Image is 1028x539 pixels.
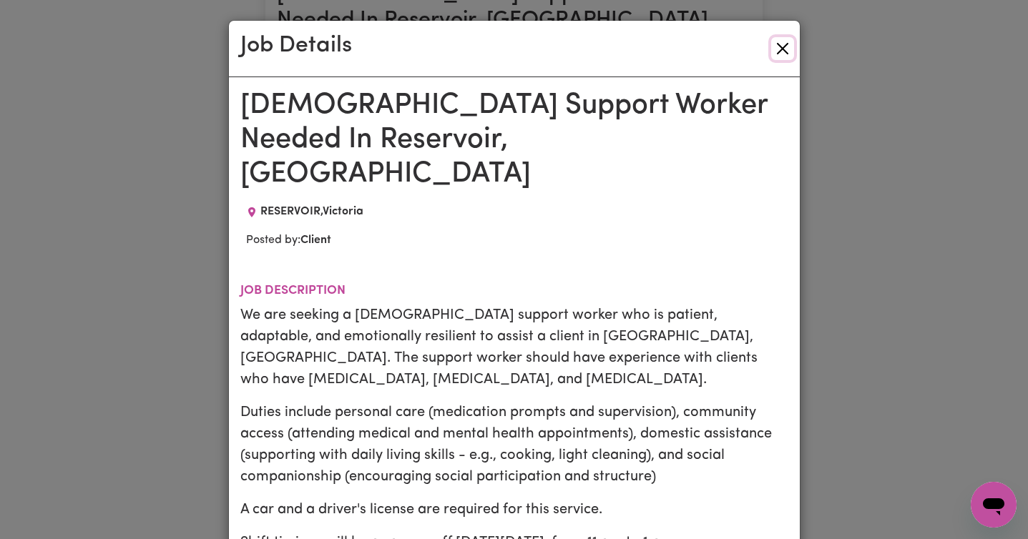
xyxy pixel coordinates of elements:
[971,482,1017,528] iframe: Button to launch messaging window
[240,402,788,488] p: Duties include personal care (medication prompts and supervision), community access (attending me...
[246,234,331,246] span: Posted by:
[771,37,794,60] button: Close
[240,499,788,520] p: A car and a driver's license are required for this service.
[240,305,788,390] p: We are seeking a [DEMOGRAPHIC_DATA] support worker who is patient, adaptable, and emotionally res...
[240,89,788,192] h1: [DEMOGRAPHIC_DATA] Support Worker Needed In Reservoir, [GEOGRAPHIC_DATA]
[240,32,352,59] h2: Job Details
[260,206,363,217] span: RESERVOIR , Victoria
[240,283,788,298] h2: Job description
[300,234,331,246] b: Client
[240,203,369,220] div: Job location: RESERVOIR, Victoria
